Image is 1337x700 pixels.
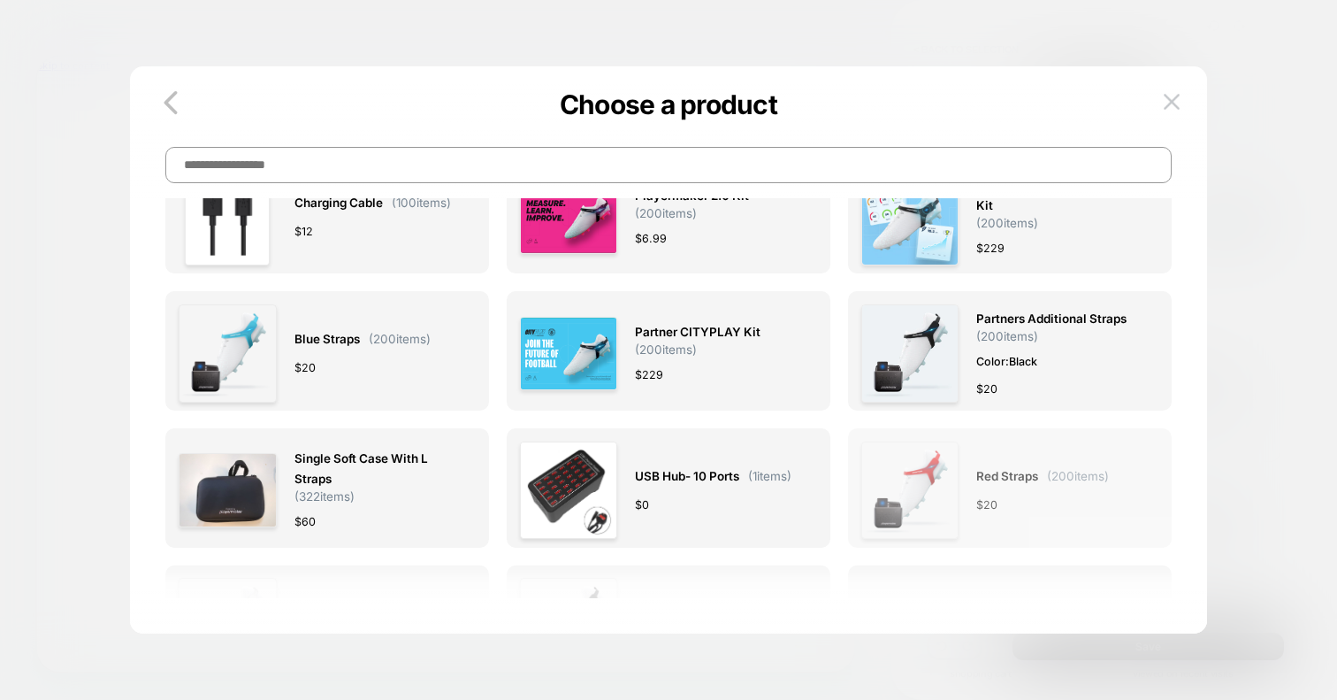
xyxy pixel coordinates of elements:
img: Black_strap_430x_fd264e7f-3b77-48e4-9936-fbf04bf140ae.webp [861,304,959,403]
span: ( 200 items) [976,329,1038,343]
span: $ 20 [976,496,997,514]
span: $ 20 [976,380,997,398]
span: $ 229 [976,239,1005,258]
img: Frame_8.jpg [861,167,959,265]
span: Partners Additional Straps [976,309,1127,329]
img: close [1164,94,1180,109]
p: Choose a product [130,88,1207,120]
span: Red straps [976,466,1038,487]
span: ( 200 items) [1047,469,1109,483]
span: Color: Black [976,352,1141,371]
span: ( 200 items) [976,216,1038,230]
img: Red-strap-3_a3564632-4cb7-4d5a-821f-2b4dc1cab5da.webp [861,442,959,540]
